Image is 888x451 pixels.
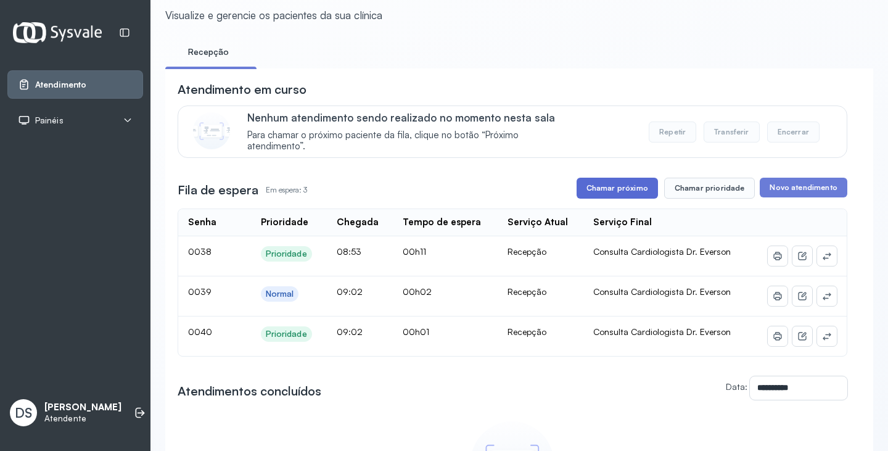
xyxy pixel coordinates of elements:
[178,181,258,199] h3: Fila de espera
[266,249,307,259] div: Prioridade
[266,329,307,339] div: Prioridade
[266,181,307,199] p: Em espera: 3
[266,289,294,299] div: Normal
[593,217,652,228] div: Serviço Final
[193,112,230,149] img: Imagem de CalloutCard
[403,286,432,297] span: 00h02
[337,246,361,257] span: 08:53
[403,217,481,228] div: Tempo de espera
[577,178,658,199] button: Chamar próximo
[593,326,731,337] span: Consulta Cardiologista Dr. Everson
[178,383,321,400] h3: Atendimentos concluídos
[337,217,379,228] div: Chegada
[649,122,696,143] button: Repetir
[247,111,573,124] p: Nenhum atendimento sendo realizado no momento nesta sala
[403,326,429,337] span: 00h01
[44,402,121,413] p: [PERSON_NAME]
[188,286,212,297] span: 0039
[767,122,820,143] button: Encerrar
[165,9,382,22] div: Visualize e gerencie os pacientes da sua clínica
[337,286,363,297] span: 09:02
[593,286,731,297] span: Consulta Cardiologista Dr. Everson
[508,246,573,257] div: Recepção
[188,217,216,228] div: Senha
[508,326,573,337] div: Recepção
[44,413,121,424] p: Atendente
[508,217,568,228] div: Serviço Atual
[165,42,252,62] a: Recepção
[188,326,212,337] span: 0040
[508,286,573,297] div: Recepção
[337,326,363,337] span: 09:02
[760,178,847,197] button: Novo atendimento
[247,130,573,153] span: Para chamar o próximo paciente da fila, clique no botão “Próximo atendimento”.
[704,122,760,143] button: Transferir
[35,115,64,126] span: Painéis
[35,80,86,90] span: Atendimento
[261,217,308,228] div: Prioridade
[664,178,755,199] button: Chamar prioridade
[178,81,306,98] h3: Atendimento em curso
[18,78,133,91] a: Atendimento
[593,246,731,257] span: Consulta Cardiologista Dr. Everson
[403,246,426,257] span: 00h11
[188,246,212,257] span: 0038
[13,22,102,43] img: Logotipo do estabelecimento
[726,381,747,392] label: Data:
